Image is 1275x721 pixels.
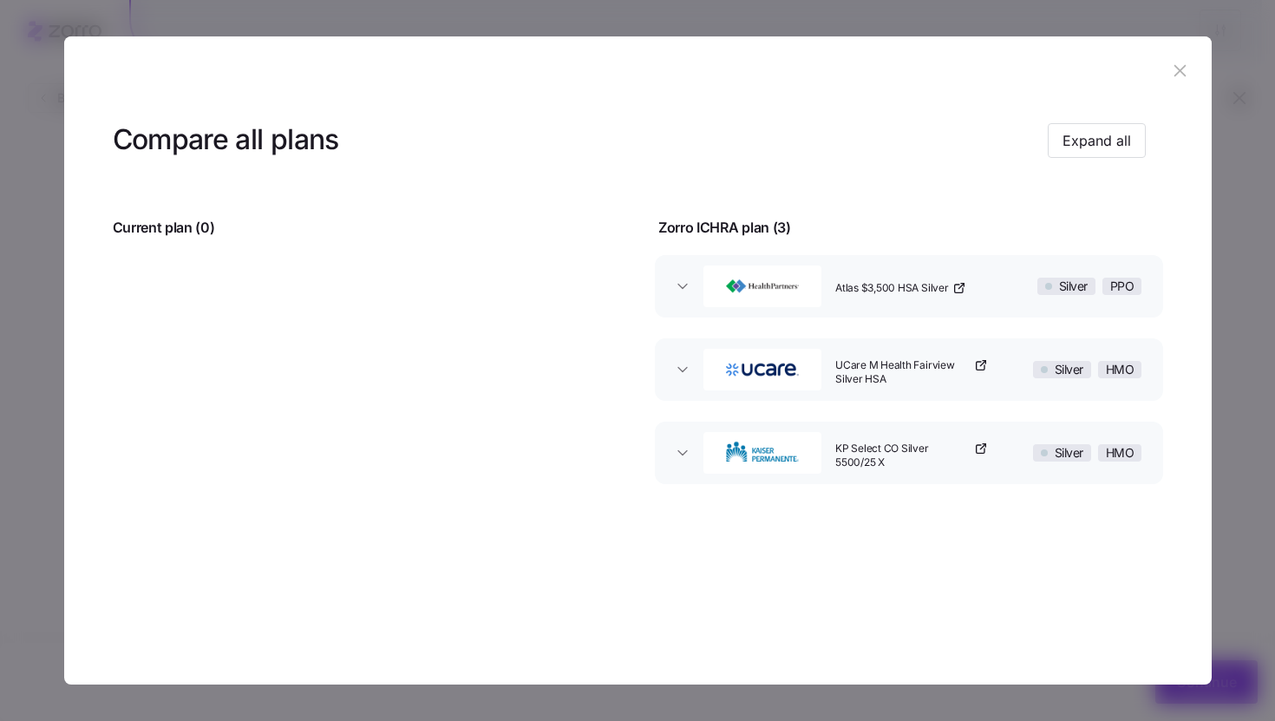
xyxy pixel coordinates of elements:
span: HMO [1106,362,1134,377]
img: HealthPartners [703,269,821,304]
button: HealthPartnersAtlas $3,500 HSA SilverSilverPPO [655,255,1163,318]
button: Expand all [1048,123,1146,158]
button: Kaiser PermanenteKP Select CO Silver 5500/25 XSilverHMO [655,422,1163,484]
h3: Compare all plans [113,121,339,160]
a: KP Select CO Silver 5500/25 X [835,442,988,471]
span: Zorro ICHRA plan ( 3 ) [658,217,791,239]
span: UCare M Health Fairview Silver HSA [835,358,971,388]
span: Atlas $3,500 HSA Silver [835,281,948,296]
span: HMO [1106,445,1134,461]
span: Silver [1055,445,1083,461]
img: Kaiser Permanente [703,436,821,470]
button: UCareUCare M Health Fairview Silver HSASilverHMO [655,338,1163,401]
span: Silver [1059,279,1088,294]
span: Expand all [1062,130,1131,151]
a: UCare M Health Fairview Silver HSA [835,358,988,388]
a: Atlas $3,500 HSA Silver [835,281,965,296]
span: Silver [1055,362,1083,377]
img: UCare [703,352,821,387]
span: KP Select CO Silver 5500/25 X [835,442,971,471]
span: Current plan ( 0 ) [113,217,215,239]
span: PPO [1110,279,1134,294]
